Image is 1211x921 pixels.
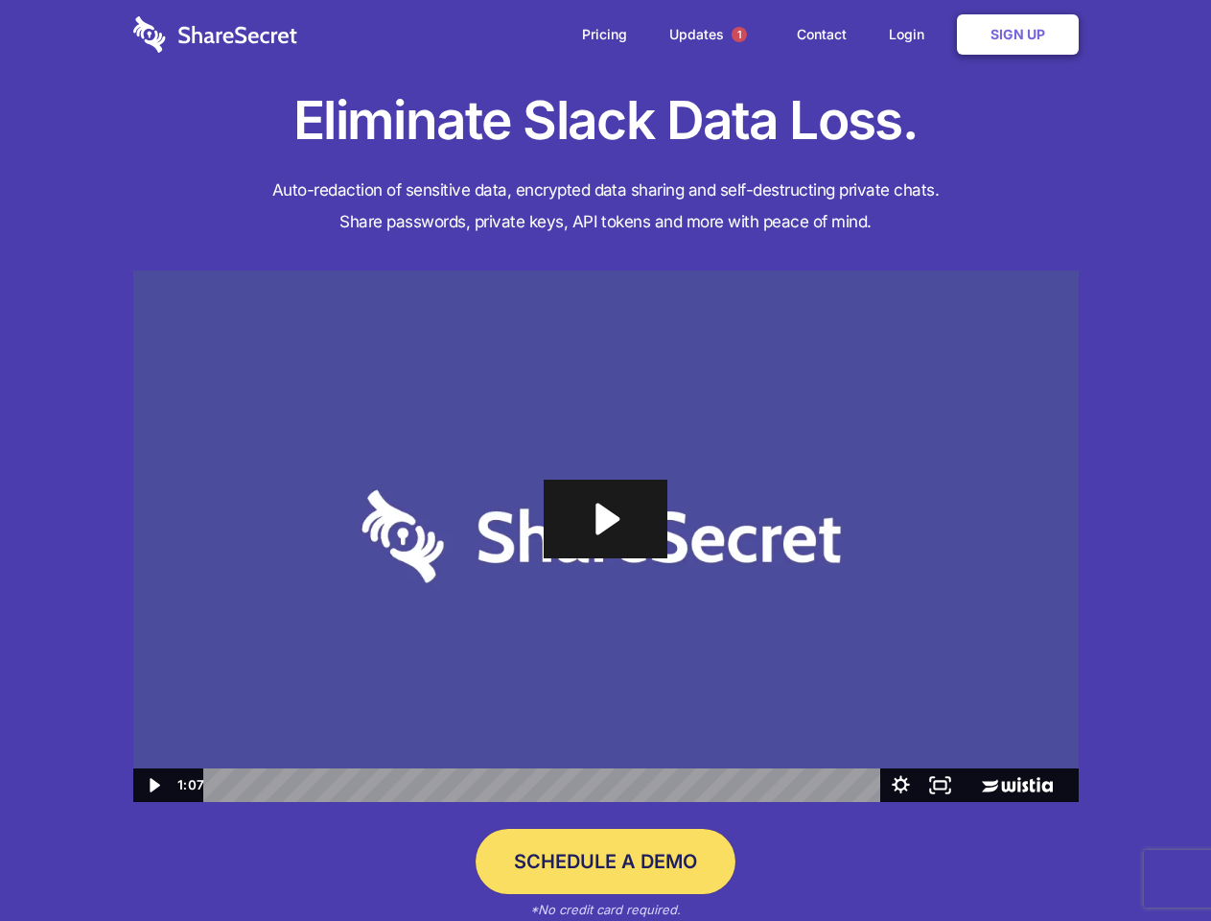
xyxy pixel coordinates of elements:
a: Pricing [563,5,646,64]
img: Sharesecret [133,271,1079,803]
div: Playbar [219,768,872,802]
h1: Eliminate Slack Data Loss. [133,86,1079,155]
iframe: Drift Widget Chat Controller [1115,825,1188,898]
h4: Auto-redaction of sensitive data, encrypted data sharing and self-destructing private chats. Shar... [133,175,1079,238]
a: Login [870,5,953,64]
button: Show settings menu [881,768,920,802]
button: Play Video [133,768,173,802]
button: Play Video: Sharesecret Slack Extension [544,480,666,558]
img: logo-wordmark-white-trans-d4663122ce5f474addd5e946df7df03e33cb6a1c49d2221995e7729f52c070b2.svg [133,16,297,53]
a: Schedule a Demo [476,829,735,894]
button: Fullscreen [920,768,960,802]
a: Sign Up [957,14,1079,55]
em: *No credit card required. [530,902,681,917]
span: 1 [732,27,747,42]
a: Wistia Logo -- Learn More [960,768,1078,802]
a: Contact [778,5,866,64]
